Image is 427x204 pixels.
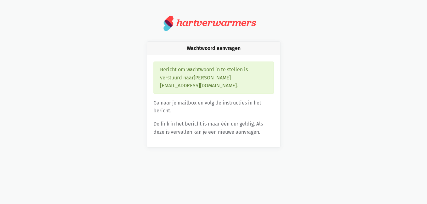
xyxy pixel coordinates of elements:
div: Bericht om wachtwoord in te stellen is verstuurd naar [PERSON_NAME][EMAIL_ADDRESS][DOMAIN_NAME] . [153,62,274,94]
img: logo.svg [164,15,174,31]
p: De link in het bericht is maar één uur geldig. Als deze is vervallen kan je een nieuwe aanvragen. [153,120,274,136]
div: hartverwarmers [176,17,256,29]
a: hartverwarmers [164,15,263,31]
p: Ga naar je mailbox en volg de instructies in het bericht. [153,99,274,115]
div: Wachtwoord aanvragen [147,42,280,55]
